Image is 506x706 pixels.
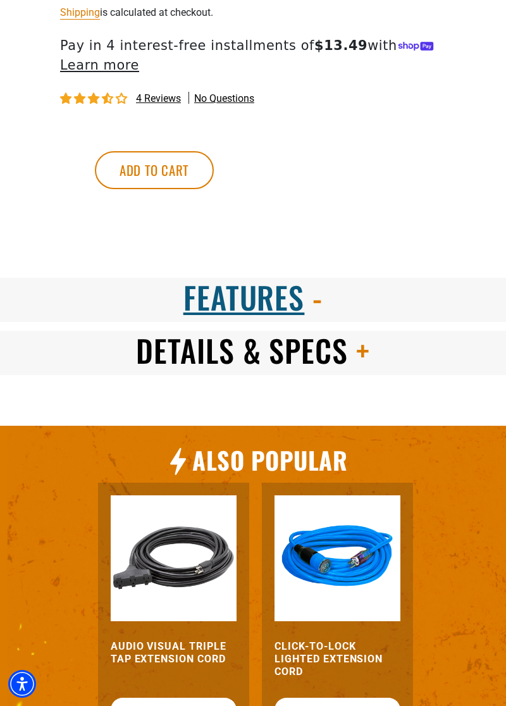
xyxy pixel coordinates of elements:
span: Features [183,275,305,319]
a: Shipping [60,6,100,18]
span: Details & Specs [136,328,348,373]
h2: Also Popular [192,445,347,476]
a: Audio Visual Triple Tap Extension Cord [111,640,237,666]
button: Add to cart [95,151,214,189]
img: black [111,495,237,621]
div: is calculated at checkout. [60,4,497,21]
div: Accessibility Menu [8,670,36,698]
span: No questions [194,92,254,106]
span: 3.50 stars [60,93,130,105]
span: 4 reviews [136,92,181,104]
img: blue [275,495,400,621]
a: Click-to-Lock Lighted Extension Cord [275,640,400,678]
